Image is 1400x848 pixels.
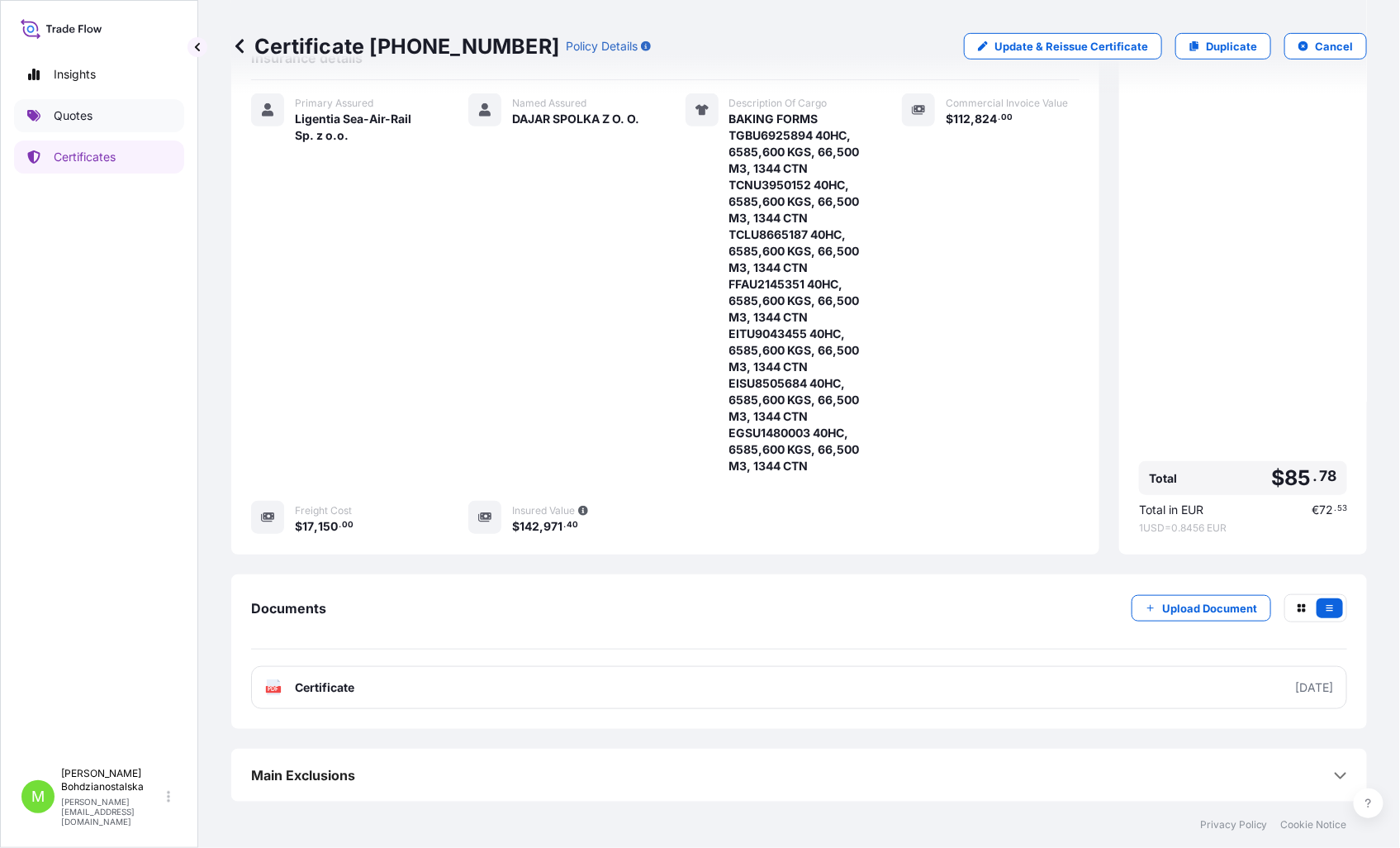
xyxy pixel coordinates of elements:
[1320,471,1337,481] span: 78
[946,97,1068,110] span: Commercial Invoice Value
[512,504,575,517] span: Insured Value
[295,521,302,532] span: $
[539,521,543,532] span: ,
[61,767,164,793] p: [PERSON_NAME] Bohdzianostalska
[543,521,562,532] span: 971
[946,113,953,125] span: $
[251,666,1347,709] a: PDFCertificate[DATE]
[1281,818,1347,831] a: Cookie Notice
[567,522,578,528] span: 40
[1139,502,1203,518] span: Total in EUR
[563,522,566,528] span: .
[14,58,184,91] a: Insights
[54,66,96,83] p: Insights
[1313,471,1318,481] span: .
[1162,600,1257,617] p: Upload Document
[61,797,164,827] p: [PERSON_NAME][EMAIL_ADDRESS][DOMAIN_NAME]
[512,97,586,110] span: Named Assured
[566,38,638,55] p: Policy Details
[1319,504,1333,516] span: 72
[342,522,354,528] span: 00
[1315,38,1353,55] p: Cancel
[314,521,318,532] span: ,
[318,521,338,532] span: 150
[998,115,1000,121] span: .
[512,111,639,127] span: DAJAR SPOLKA Z O. O.
[14,141,184,174] a: Certificates
[295,97,373,110] span: Primary Assured
[295,504,352,517] span: Freight Cost
[251,600,326,617] span: Documents
[1149,470,1177,487] span: Total
[31,788,45,805] span: M
[339,522,341,528] span: .
[729,97,828,110] span: Description Of Cargo
[1206,38,1257,55] p: Duplicate
[14,99,184,132] a: Quotes
[231,33,559,60] p: Certificate [PHONE_NUMBER]
[1284,468,1311,488] span: 85
[268,687,279,693] text: PDF
[1132,595,1271,622] button: Upload Document
[295,679,354,696] span: Certificate
[1175,33,1271,60] a: Duplicate
[520,521,539,532] span: 142
[1312,504,1319,516] span: €
[1334,506,1336,512] span: .
[512,521,520,532] span: $
[729,111,863,474] span: BAKING FORMS TGBU6925894 40HC, 6585,600 KGS, 66,500 M3, 1344 CTN TCNU3950152 40HC, 6585,600 KGS, ...
[1284,33,1367,60] button: Cancel
[975,113,997,125] span: 824
[964,33,1162,60] a: Update & Reissue Certificate
[1001,115,1013,121] span: 00
[1200,818,1268,831] a: Privacy Policy
[1295,679,1333,696] div: [DATE]
[994,38,1148,55] p: Update & Reissue Certificate
[295,111,429,144] span: Ligentia Sea-Air-Rail Sp. z o.o.
[953,113,971,125] span: 112
[971,113,975,125] span: ,
[54,149,116,165] p: Certificates
[302,521,314,532] span: 17
[1139,522,1347,535] span: 1 USD = 0.8456 EUR
[54,107,93,124] p: Quotes
[1337,506,1347,512] span: 53
[251,755,1347,795] div: Main Exclusions
[251,767,355,784] span: Main Exclusions
[1271,468,1284,488] span: $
